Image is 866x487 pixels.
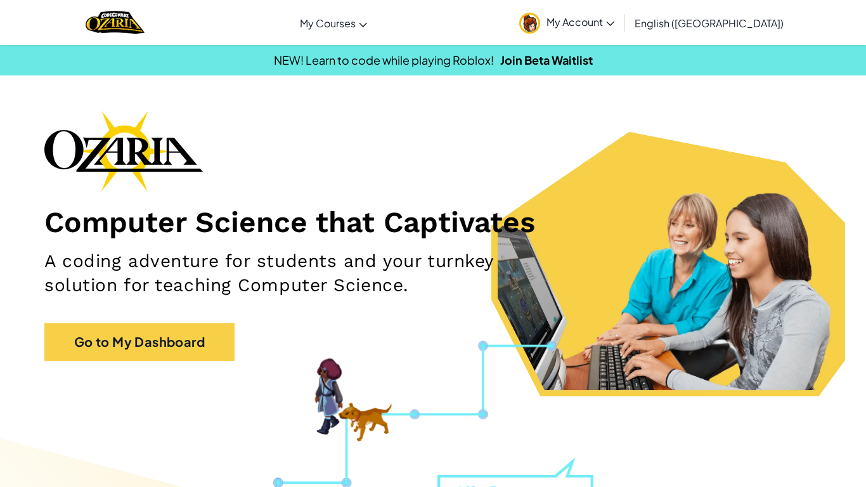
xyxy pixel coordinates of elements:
[294,6,373,40] a: My Courses
[44,323,235,361] a: Go to My Dashboard
[44,110,203,192] img: Ozaria branding logo
[635,16,784,30] span: English ([GEOGRAPHIC_DATA])
[44,249,565,297] h2: A coding adventure for students and your turnkey solution for teaching Computer Science.
[546,15,614,29] span: My Account
[628,6,790,40] a: English ([GEOGRAPHIC_DATA])
[300,16,356,30] span: My Courses
[274,53,494,67] span: NEW! Learn to code while playing Roblox!
[500,53,593,67] a: Join Beta Waitlist
[513,3,621,42] a: My Account
[86,10,145,36] img: Home
[519,13,540,34] img: avatar
[44,204,822,240] h1: Computer Science that Captivates
[86,10,145,36] a: Ozaria by CodeCombat logo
